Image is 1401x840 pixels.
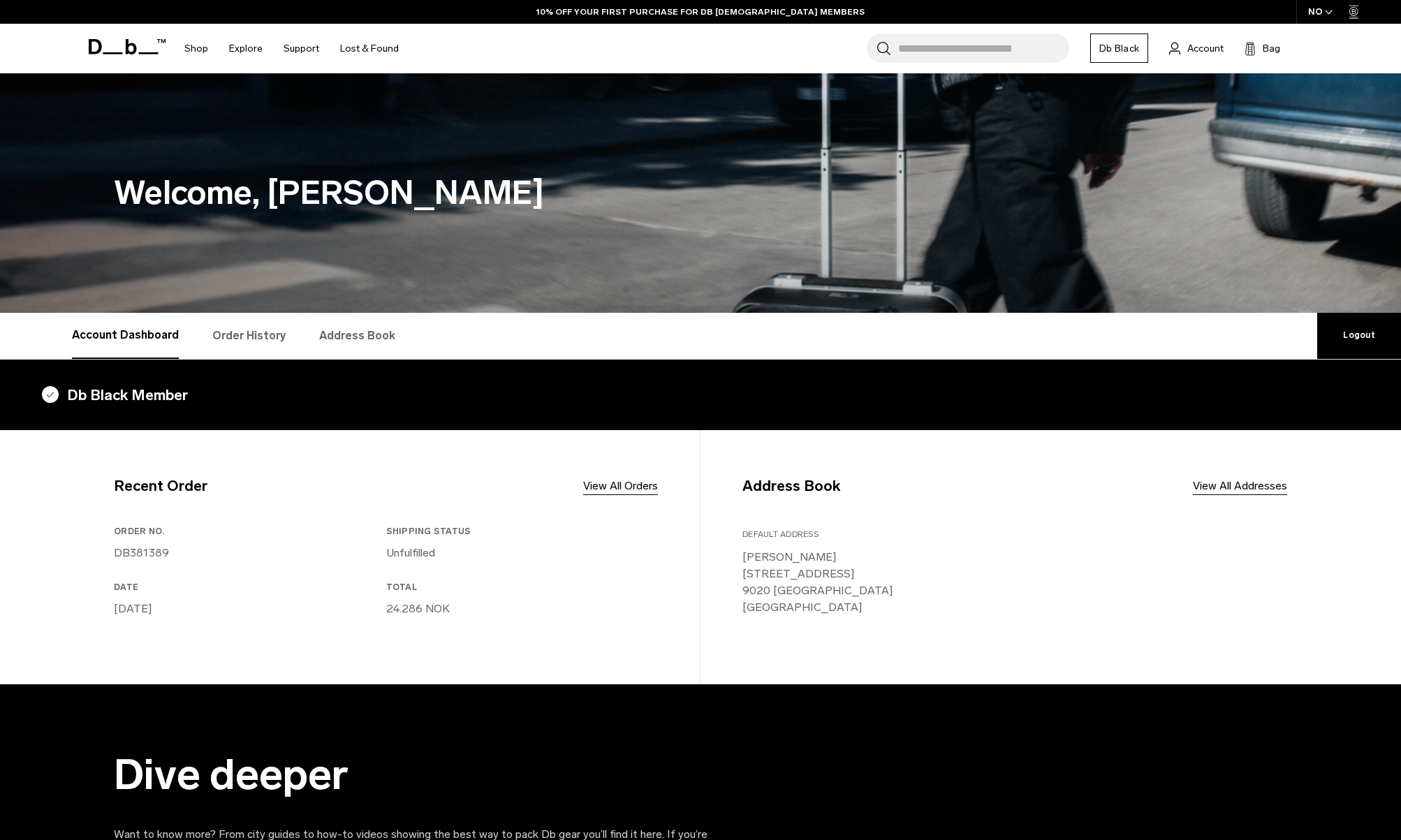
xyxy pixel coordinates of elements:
[114,546,169,559] a: DB381389
[114,475,207,497] h4: Recent Order
[72,313,179,359] a: Account Dashboard
[1193,478,1287,494] a: View All Addresses
[284,24,319,73] a: Support
[184,24,208,73] a: Shop
[319,313,395,359] a: Address Book
[114,525,381,538] h3: Order No.
[1090,34,1148,63] a: Db Black
[386,525,653,538] h3: Shipping Status
[229,24,263,73] a: Explore
[742,529,819,539] span: Default Address
[1263,41,1280,56] span: Bag
[1245,40,1280,57] button: Bag
[386,581,653,594] h3: Total
[114,600,381,617] p: [DATE]
[1317,313,1401,359] a: Logout
[386,545,653,561] p: Unfulfilled
[114,751,742,798] div: Dive deeper
[114,581,381,594] h3: Date
[1169,40,1224,57] a: Account
[340,24,399,73] a: Lost & Found
[742,475,840,497] h4: Address Book
[174,24,409,73] nav: Main Navigation
[386,600,653,617] p: 24.286 NOK
[536,6,865,18] a: 10% OFF YOUR FIRST PURCHASE FOR DB [DEMOGRAPHIC_DATA] MEMBERS
[1187,41,1224,56] span: Account
[742,549,1287,616] p: [PERSON_NAME] [STREET_ADDRESS] 9020 [GEOGRAPHIC_DATA] [GEOGRAPHIC_DATA]
[212,313,286,359] a: Order History
[583,478,658,494] a: View All Orders
[42,384,1359,406] h4: Db Black Member
[114,168,1287,218] h1: Welcome, [PERSON_NAME]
